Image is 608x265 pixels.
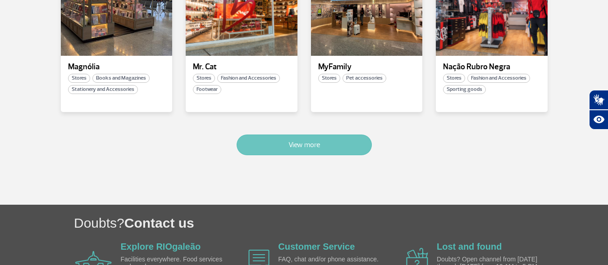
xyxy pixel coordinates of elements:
[68,74,90,83] span: Stores
[68,63,165,72] p: Magnólia
[217,74,280,83] span: Fashion and Accessories
[443,85,486,94] span: Sporting goods
[193,85,221,94] span: Footwear
[318,63,416,72] p: MyFamily
[124,216,194,230] span: Contact us
[589,110,608,130] button: Abrir recursos assistivos.
[92,74,150,83] span: Books and Magazines
[74,214,608,232] h1: Doubts?
[237,135,372,155] button: View more
[437,242,502,252] a: Lost and found
[443,63,540,72] p: Nação Rubro Negra
[193,63,290,72] p: Mr. Cat
[278,256,382,263] p: FAQ, chat and/or phone assistance.
[589,90,608,130] div: Plugin de acessibilidade da Hand Talk.
[121,242,201,252] a: Explore RIOgaleão
[278,242,355,252] a: Customer Service
[68,85,138,94] span: Stationery and Accessories
[589,90,608,110] button: Abrir tradutor de língua de sinais.
[343,74,386,83] span: Pet accessories
[467,74,530,83] span: Fashion and Accessories
[193,74,215,83] span: Stores
[318,74,340,83] span: Stores
[443,74,465,83] span: Stores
